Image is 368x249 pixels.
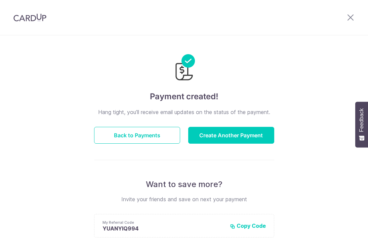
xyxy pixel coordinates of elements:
span: Feedback [359,108,365,132]
p: Want to save more? [94,179,274,190]
button: Back to Payments [94,127,180,144]
button: Feedback - Show survey [355,102,368,147]
img: Payments [173,54,195,82]
p: YUANYIQ994 [103,225,224,232]
p: Invite your friends and save on next your payment [94,195,274,203]
button: Copy Code [230,222,266,229]
h4: Payment created! [94,91,274,103]
iframe: Opens a widget where you can find more information [325,229,361,246]
p: My Referral Code [103,220,224,225]
p: Hang tight, you’ll receive email updates on the status of the payment. [94,108,274,116]
img: CardUp [13,13,46,22]
button: Create Another Payment [188,127,274,144]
